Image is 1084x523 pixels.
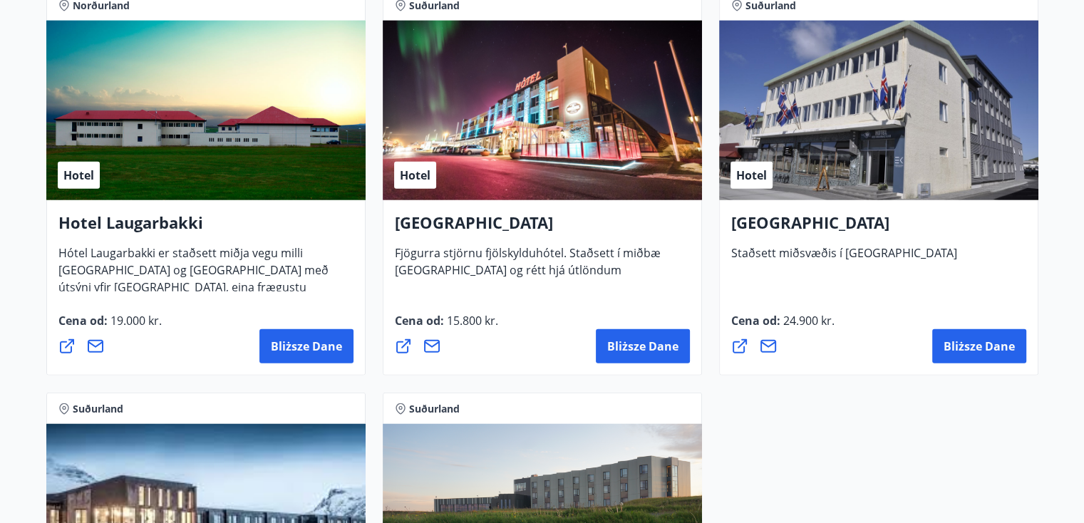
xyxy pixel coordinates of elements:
font: 15.800 kr. [447,313,498,328]
font: Suðurland [73,402,123,415]
font: Fjögurra stjörnu fjölskylduhótel. Staðsett í miðbæ [GEOGRAPHIC_DATA] og rétt hjá útlöndum [395,245,661,278]
font: [GEOGRAPHIC_DATA] [395,212,553,233]
font: Cena od [58,313,104,328]
button: Bliższe dane [932,329,1026,363]
font: 24.900 kr. [783,313,835,328]
font: : [104,313,108,328]
button: Bliższe dane [259,329,353,363]
font: [GEOGRAPHIC_DATA] [731,212,889,233]
font: Staðsett miðsvæðis í [GEOGRAPHIC_DATA] [731,245,957,261]
font: Hotel [400,167,430,183]
button: Bliższe dane [596,329,690,363]
font: Cena od [731,313,777,328]
font: Hotel [63,167,94,183]
font: Suðurland [409,402,460,415]
font: Hotel Laugarbakki [58,212,203,233]
font: Cena od [395,313,440,328]
font: : [440,313,444,328]
font: Hotel [736,167,767,183]
font: Bliższe dane [944,338,1015,354]
font: Hótel Laugarbakki er staðsett miðja vegu milli [GEOGRAPHIC_DATA] og [GEOGRAPHIC_DATA] með útsýni ... [58,245,329,312]
font: 19.000 kr. [110,313,162,328]
font: Bliższe dane [607,338,678,354]
font: Bliższe dane [271,338,342,354]
font: : [777,313,780,328]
